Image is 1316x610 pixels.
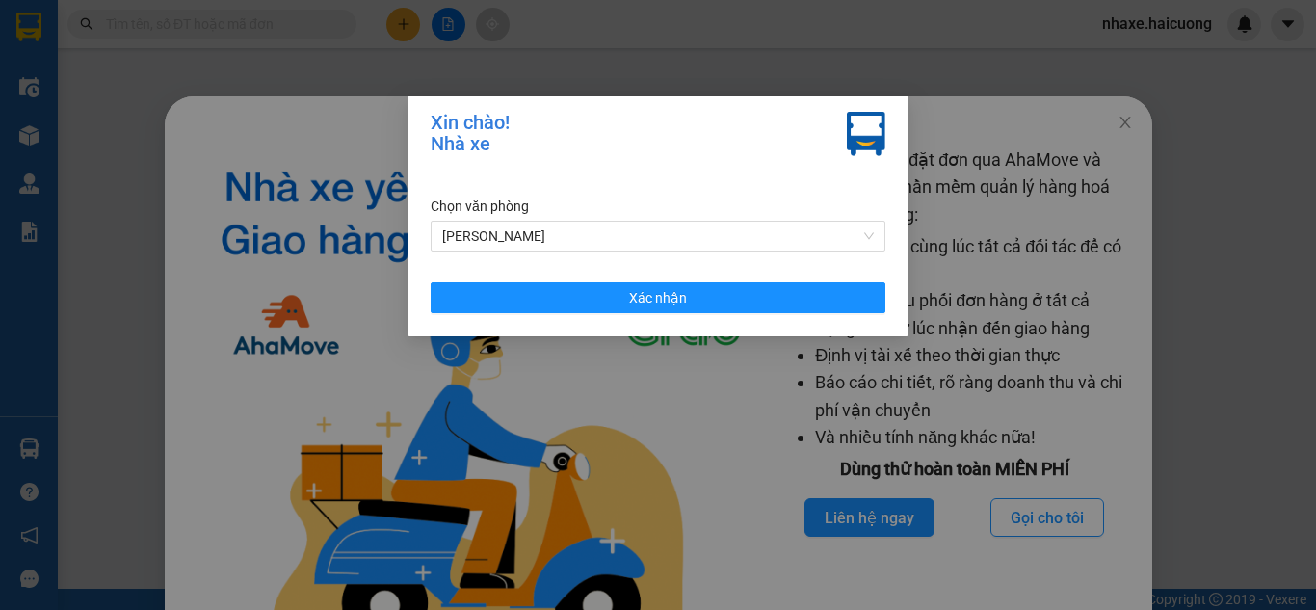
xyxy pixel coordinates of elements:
[442,222,874,251] span: VP Nguyễn Văn Cừ
[847,112,885,156] img: vxr-icon
[431,282,885,313] button: Xác nhận
[431,196,885,217] div: Chọn văn phòng
[629,287,687,308] span: Xác nhận
[431,112,510,156] div: Xin chào! Nhà xe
